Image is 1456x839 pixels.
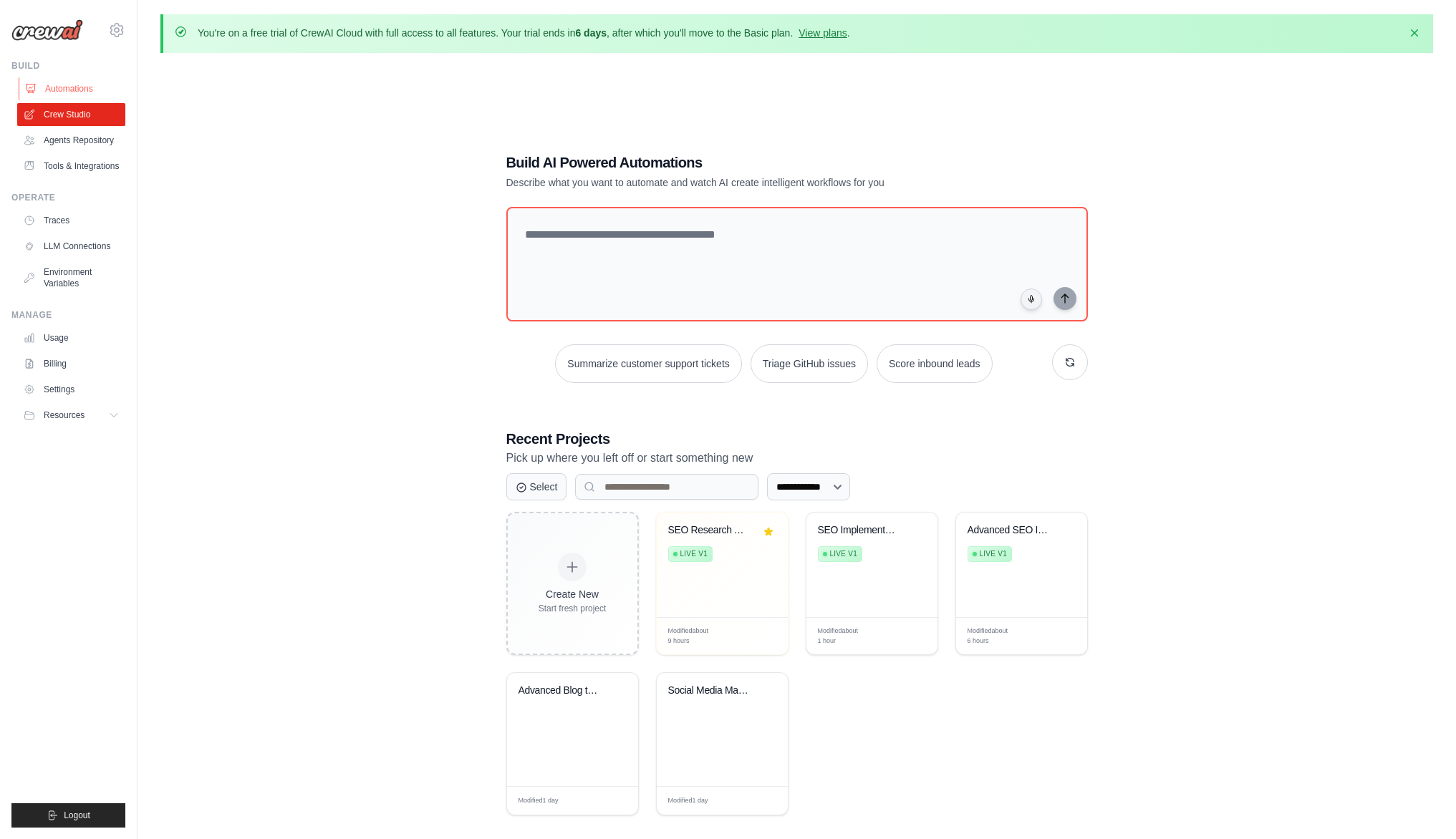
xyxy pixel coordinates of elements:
div: SEO Implementation Machine - Actionable Optimization Automation [818,524,905,537]
span: Live v1 [830,548,857,560]
div: Manage deployment [1011,631,1047,641]
a: Crew Studio [17,103,125,126]
span: Edit [1053,631,1065,641]
span: Edit [604,795,616,806]
p: Describe what you want to automate and watch AI create intelligent workflows for you [506,175,988,190]
div: Social Media Management Automation [668,684,755,697]
span: Edit [903,631,915,641]
div: Start fresh project [539,603,607,614]
button: Logout [11,803,125,828]
a: View plans [799,27,847,39]
span: Modified about 9 hours [668,626,713,646]
a: Agents Repository [17,129,125,152]
a: Billing [17,352,125,375]
a: LLM Connections [17,235,125,258]
button: Resources [17,404,125,427]
img: Logo [11,19,83,41]
p: You're on a free trial of CrewAI Cloud with full access to all features. Your trial ends in , aft... [198,26,850,40]
button: Click to speak your automation idea [1021,288,1042,310]
div: Manage deployment [862,631,897,641]
span: Manage [1011,631,1037,641]
h1: Build AI Powered Automations [506,152,988,173]
span: Modified 1 day [519,796,559,806]
button: Remove from favorites [761,524,776,540]
h3: Recent Projects [506,429,1088,449]
div: Build [11,60,125,72]
button: Get new suggestions [1052,344,1088,380]
button: Triage GitHub issues [751,344,868,383]
div: Operate [11,192,125,203]
button: Select [506,473,567,500]
span: Live v1 [680,548,708,560]
span: Manage [862,631,887,641]
div: Advanced Blog to LinkedIn Content Automation [519,684,605,697]
a: Environment Variables [17,261,125,295]
span: Live v1 [980,548,1007,560]
a: Settings [17,378,125,401]
a: Tools & Integrations [17,155,125,178]
span: Edit [753,795,766,806]
a: Usage [17,326,125,349]
strong: 6 days [575,27,607,39]
span: Modified 1 day [668,796,708,806]
span: Modified about 1 hour [818,626,862,646]
span: Logout [64,810,90,821]
button: Score inbound leads [877,344,993,383]
div: Advanced SEO Intelligence & Content Strategy Automation [968,524,1054,537]
span: Resources [44,409,85,421]
div: SEO Research Automation Crew [668,524,755,537]
p: Pick up where you left off or start something new [506,449,1088,467]
button: Summarize customer support tickets [555,344,741,383]
div: Create New [539,587,607,601]
div: Manage deployment [712,631,748,641]
span: Edit [753,631,766,641]
span: Modified about 6 hours [968,626,1012,646]
span: Manage [712,631,738,641]
a: Traces [17,209,125,232]
div: Manage [11,309,125,321]
a: Automations [19,77,127,100]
